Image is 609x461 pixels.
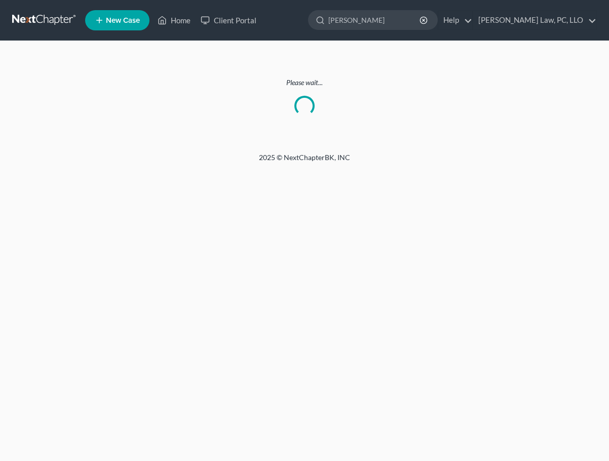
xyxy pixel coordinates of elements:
span: New Case [106,17,140,24]
input: Search by name... [328,11,421,29]
div: 2025 © NextChapterBK, INC [16,152,593,171]
a: Client Portal [196,11,261,29]
a: Home [153,11,196,29]
a: [PERSON_NAME] Law, PC, LLO [473,11,596,29]
a: Help [438,11,472,29]
p: Please wait... [12,78,597,88]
